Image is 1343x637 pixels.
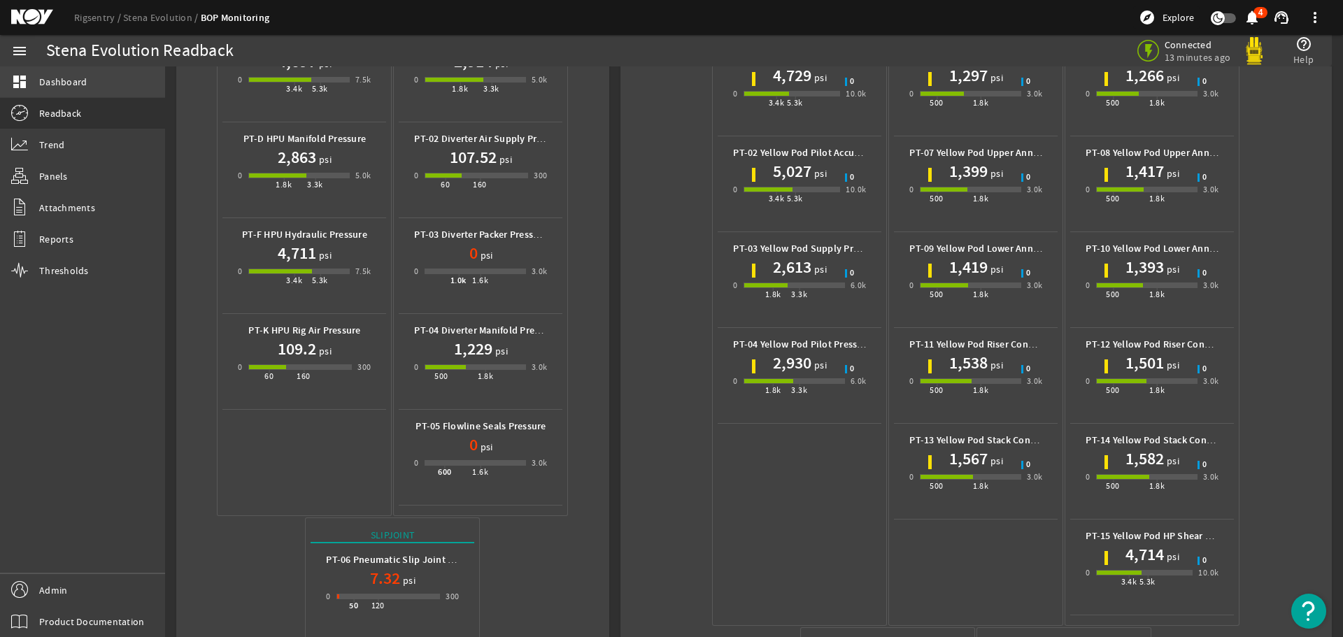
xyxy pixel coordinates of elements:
div: 0 [733,374,737,388]
div: 0 [1086,87,1090,101]
div: 3.0k [1203,87,1219,101]
b: PT-D HPU Manifold Pressure [243,132,367,145]
div: 10.0k [846,87,866,101]
div: 5.0k [532,73,548,87]
div: 500 [1106,192,1119,206]
span: Panels [39,169,68,183]
span: Dashboard [39,75,87,89]
mat-icon: menu [11,43,28,59]
h1: 0 [469,434,478,456]
div: 3.0k [1027,87,1043,101]
div: 120 [371,599,385,613]
span: psi [811,71,827,85]
div: 3.0k [1203,374,1219,388]
mat-icon: notifications [1244,9,1260,26]
h1: 4,714 [1125,543,1164,566]
span: Help [1293,52,1314,66]
span: 0 [1202,365,1207,373]
span: Admin [39,583,67,597]
div: 1.8k [973,479,989,493]
div: 0 [1086,470,1090,484]
div: 0 [414,73,418,87]
div: 0 [733,87,737,101]
div: 160 [297,369,310,383]
div: 5.3k [312,82,328,96]
h1: 5,027 [773,160,811,182]
div: 500 [930,479,943,493]
h1: 7.32 [370,567,400,589]
div: 0 [909,278,914,292]
div: 0 [414,456,418,470]
b: PT-03 Yellow Pod Supply Pressure [733,242,881,255]
span: 0 [1202,173,1207,182]
div: 1.8k [1149,287,1165,301]
div: 3.3k [307,178,323,192]
div: 7.5k [355,264,371,278]
span: 0 [1026,173,1030,182]
span: 0 [1202,78,1207,86]
mat-icon: support_agent [1273,9,1290,26]
b: PT-09 Yellow Pod Lower Annular Pilot Pressure [909,242,1114,255]
div: 500 [930,383,943,397]
span: 0 [850,78,854,86]
span: 0 [850,173,854,182]
span: Connected [1165,38,1231,51]
span: Explore [1163,10,1194,24]
div: 1.8k [1149,96,1165,110]
div: 3.0k [532,264,548,278]
button: Explore [1133,6,1200,29]
span: psi [1164,550,1179,564]
span: psi [1164,454,1179,468]
b: PT-12 Yellow Pod Riser Connector Pressure [1086,338,1272,351]
div: 0 [909,470,914,484]
div: 1.8k [1149,479,1165,493]
span: 0 [1202,557,1207,565]
div: 1.8k [973,287,989,301]
div: 1.8k [973,383,989,397]
span: Readback [39,106,81,120]
div: 0 [1086,278,1090,292]
div: 0 [733,182,737,196]
h1: 1,419 [949,256,988,278]
div: 1.8k [765,287,781,301]
div: 0 [238,360,242,374]
span: psi [1164,262,1179,276]
b: PT-14 Yellow Pod Stack Connector Pressure [1086,434,1274,447]
div: 0 [909,182,914,196]
div: 0 [909,87,914,101]
div: 1.8k [765,383,781,397]
h1: 0 [469,242,478,264]
div: 5.3k [787,192,803,206]
span: psi [492,344,508,358]
div: 6.0k [851,374,867,388]
div: 300 [446,589,459,603]
div: Stena Evolution Readback [46,44,234,58]
div: 1.8k [452,82,468,96]
div: 3.4k [286,82,302,96]
mat-icon: help_outline [1295,36,1312,52]
span: psi [988,262,1003,276]
span: 0 [1026,365,1030,373]
h1: 107.52 [450,146,497,169]
button: 4 [1244,10,1259,25]
button: more_vert [1298,1,1332,34]
div: 10.0k [846,182,866,196]
div: 1.8k [478,369,494,383]
h1: 1,501 [1125,352,1164,374]
span: psi [988,166,1003,180]
div: 0 [326,589,330,603]
div: 3.4k [769,192,785,206]
div: 3.0k [1027,374,1043,388]
b: PT-15 Yellow Pod HP Shear Ram Pressure [1086,529,1265,543]
h1: 1,266 [1125,64,1164,87]
div: 500 [1106,383,1119,397]
span: psi [316,152,332,166]
button: Open Resource Center [1291,594,1326,629]
span: psi [988,358,1003,372]
div: 0 [1086,566,1090,580]
h1: 2,863 [278,146,316,169]
span: psi [811,358,827,372]
div: 10.0k [1198,566,1218,580]
span: psi [316,344,332,358]
img: Yellowpod.svg [1240,37,1268,65]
